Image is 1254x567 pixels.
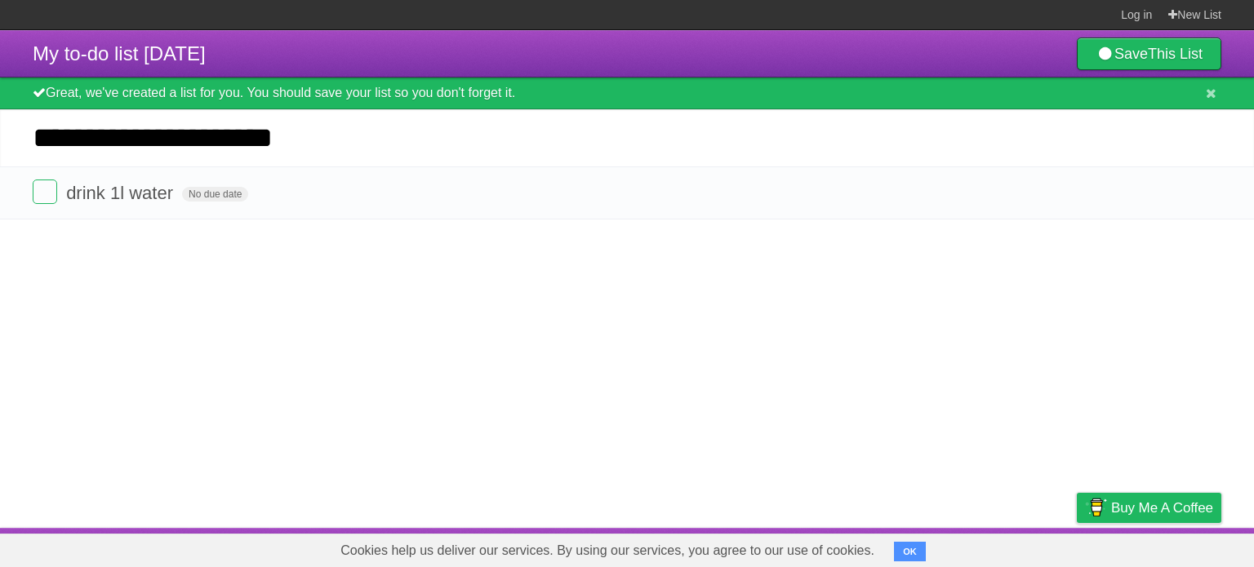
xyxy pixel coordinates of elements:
[1000,532,1036,563] a: Terms
[894,542,926,561] button: OK
[1118,532,1221,563] a: Suggest a feature
[860,532,894,563] a: About
[1077,38,1221,70] a: SaveThis List
[66,183,177,203] span: drink 1l water
[324,534,891,567] span: Cookies help us deliver our services. By using our services, you agree to our use of cookies.
[1111,494,1213,522] span: Buy me a coffee
[1148,46,1203,62] b: This List
[33,179,57,204] label: Done
[182,187,248,202] span: No due date
[33,42,206,64] span: My to-do list [DATE]
[1085,494,1107,521] img: Buy me a coffee
[1077,493,1221,523] a: Buy me a coffee
[1056,532,1098,563] a: Privacy
[914,532,980,563] a: Developers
